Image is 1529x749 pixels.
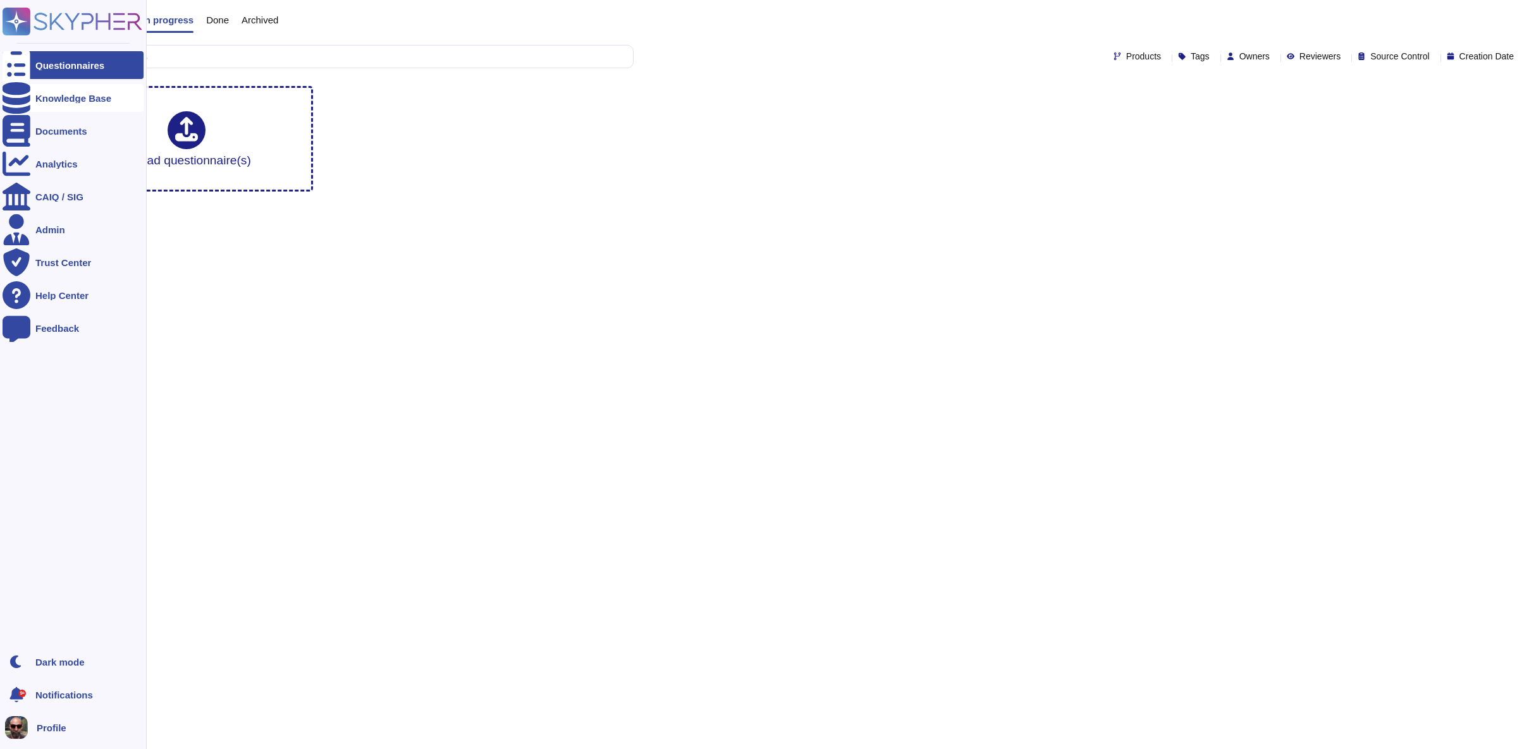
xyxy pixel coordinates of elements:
[3,51,144,79] a: Questionnaires
[3,281,144,309] a: Help Center
[122,111,251,166] div: Upload questionnaire(s)
[3,216,144,243] a: Admin
[3,714,37,741] button: user
[18,690,26,697] div: 9+
[35,159,78,169] div: Analytics
[1191,52,1210,61] span: Tags
[35,324,79,333] div: Feedback
[3,183,144,210] a: CAIQ / SIG
[1299,52,1341,61] span: Reviewers
[35,258,91,267] div: Trust Center
[3,150,144,178] a: Analytics
[35,94,111,103] div: Knowledge Base
[35,61,104,70] div: Questionnaires
[35,690,93,700] span: Notifications
[1126,52,1161,61] span: Products
[1239,52,1270,61] span: Owners
[3,84,144,112] a: Knowledge Base
[35,192,83,202] div: CAIQ / SIG
[5,716,28,739] img: user
[242,15,278,25] span: Archived
[3,314,144,342] a: Feedback
[206,15,229,25] span: Done
[35,126,87,136] div: Documents
[35,225,65,234] div: Admin
[35,291,89,300] div: Help Center
[50,46,633,68] input: Search by keywords
[3,117,144,145] a: Documents
[37,723,66,733] span: Profile
[142,15,193,25] span: In progress
[1370,52,1429,61] span: Source Control
[35,657,85,667] div: Dark mode
[3,248,144,276] a: Trust Center
[1459,52,1514,61] span: Creation Date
